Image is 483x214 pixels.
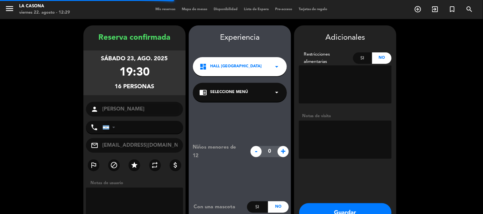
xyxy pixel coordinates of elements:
i: turned_in_not [449,5,456,13]
div: Argentina: +54 [103,121,117,133]
div: Restricciones alimentarias [299,51,353,65]
div: sábado 23, ago. 2025 [101,54,168,64]
i: dashboard [199,63,207,70]
span: - [251,146,262,157]
div: Notas de visita [299,113,392,119]
div: Niños menores de 12 [188,143,247,160]
div: 16 personas [115,82,154,91]
div: Si [247,201,268,213]
span: Tarjetas de regalo [295,8,331,11]
i: arrow_drop_down [273,89,281,96]
span: Mapa de mesas [179,8,210,11]
i: star [131,161,138,169]
div: 19:30 [119,64,150,82]
i: phone [90,124,98,131]
i: arrow_drop_down [273,63,281,70]
span: + [278,146,289,157]
div: No [372,52,392,64]
span: Disponibilidad [210,8,241,11]
span: Pre-acceso [272,8,295,11]
div: No [268,201,289,213]
div: Notas de usuario [87,180,186,186]
i: block [110,161,118,169]
i: add_circle_outline [414,5,422,13]
i: chrome_reader_mode [199,89,207,96]
span: Mis reservas [152,8,179,11]
span: Lista de Espera [241,8,272,11]
span: Hall [GEOGRAPHIC_DATA] [210,64,262,70]
div: viernes 22. agosto - 12:29 [19,10,70,16]
i: repeat [151,161,159,169]
i: person [91,105,98,113]
div: Adicionales [299,32,392,44]
div: Con una mascota [189,203,247,211]
i: attach_money [172,161,179,169]
i: search [466,5,473,13]
div: La Casona [19,3,70,10]
div: Reserva confirmada [83,32,186,44]
i: outlined_flag [90,161,97,169]
i: menu [5,4,14,13]
i: exit_to_app [431,5,439,13]
span: Seleccione Menú [210,89,248,96]
button: menu [5,4,14,16]
i: mail_outline [91,142,98,149]
div: Si [353,52,373,64]
div: Experiencia [189,32,291,44]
